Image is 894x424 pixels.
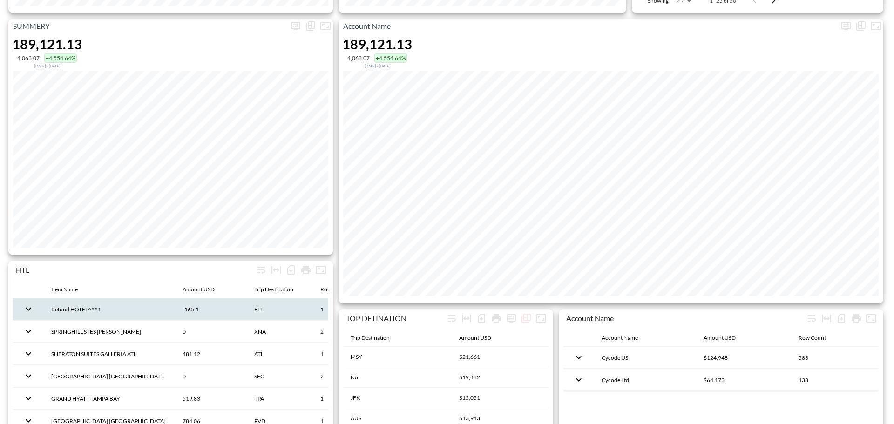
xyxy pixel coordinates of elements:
div: 189,121.13 [342,36,412,52]
button: expand row [20,346,36,362]
span: Item Name [51,284,90,295]
div: Compared to May 15, 2024 - Jan 01, 2025 [342,63,412,68]
th: 1 [313,388,367,410]
div: Wrap text [254,262,269,277]
div: Trip Destination [351,332,390,343]
div: Number of rows selected for download: 117 [284,262,298,277]
button: more [504,311,519,326]
div: Toggle table layout between fixed and auto (default: auto) [269,262,284,277]
div: Show chart as table [519,311,534,326]
th: Cycode US [594,347,696,369]
th: 2 [313,365,367,387]
th: SPRINGHILL STES FAYET MARRIOTT [44,321,175,343]
div: 4,063.07 [17,54,40,61]
div: Toggle table layout between fixed and auto (default: auto) [459,311,474,326]
th: MSY [343,347,452,367]
button: Fullscreen [318,19,333,34]
button: expand row [20,368,36,384]
span: Display settings [504,311,519,326]
div: Item Name [51,284,78,295]
div: Show chart as table [303,19,318,34]
th: $21,661 [452,347,549,367]
p: SUMMERY [8,20,288,32]
div: Toggle table layout between fixed and auto (default: auto) [819,311,834,326]
button: expand row [571,372,587,388]
span: Row Count [320,284,360,295]
th: 0 [175,365,247,387]
th: GRAND HYATT TAMPA BAY [44,388,175,410]
span: Amount USD [704,332,748,343]
div: Wrap text [444,311,459,326]
span: Amount USD [459,332,503,343]
th: Cycode Ltd [594,369,696,391]
th: JFK [343,388,452,408]
th: FLL [247,298,313,320]
th: -165.1 [175,298,247,320]
th: 0 [175,321,247,343]
div: +4,554.64% [374,53,407,63]
button: Fullscreen [864,311,879,326]
div: Compared to May 15, 2024 - Jan 01, 2025 [12,63,82,68]
button: expand row [20,323,36,339]
th: 2 [313,321,367,343]
th: SFO [247,365,313,387]
span: Display settings [839,19,853,34]
th: $124,948 [696,347,791,369]
div: Number of rows selected for download: 2 [834,311,849,326]
th: $64,173 [696,369,791,391]
th: 1 [313,298,367,320]
div: Number of rows selected for download: 50 [474,311,489,326]
span: Amount USD [183,284,227,295]
div: Row Count [320,284,348,295]
span: Display settings [288,19,303,34]
button: Fullscreen [313,262,328,277]
div: Show chart as table [853,19,868,34]
div: +4,554.64% [44,53,77,63]
button: expand row [571,350,587,365]
th: 583 [791,347,879,369]
div: Account Name [566,314,804,323]
div: Account Name [602,332,638,343]
div: 4,063.07 [347,54,370,61]
th: SHERATON SUITES GALLERIA ATL [44,343,175,365]
div: Print [489,311,504,326]
th: Refund HOTEL^^^1 [44,298,175,320]
div: Wrap text [804,311,819,326]
p: Account Name [339,20,839,32]
th: XNA [247,321,313,343]
div: TOP DETINATION [346,314,444,323]
div: Trip Destination [254,284,293,295]
th: ATL [247,343,313,365]
button: more [288,19,303,34]
th: 481.12 [175,343,247,365]
div: 189,121.13 [12,36,82,52]
span: Trip Destination [351,332,402,343]
th: Hyatt House Santa Clara [44,365,175,387]
div: Amount USD [704,332,736,343]
span: Account Name [602,332,650,343]
div: Amount USD [183,284,215,295]
th: 138 [791,369,879,391]
span: Trip Destination [254,284,305,295]
button: more [839,19,853,34]
div: Row Count [799,332,826,343]
th: $19,482 [452,367,549,388]
div: Print [849,311,864,326]
div: HTL [16,265,254,274]
div: Amount USD [459,332,491,343]
button: expand row [20,301,36,317]
div: Print [298,262,313,277]
button: expand row [20,390,36,406]
th: 1 [313,343,367,365]
button: Fullscreen [534,311,549,326]
th: TPA [247,388,313,410]
th: $15,051 [452,388,549,408]
button: Fullscreen [868,19,883,34]
th: 519.83 [175,388,247,410]
th: No [343,367,452,388]
span: Row Count [799,332,838,343]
